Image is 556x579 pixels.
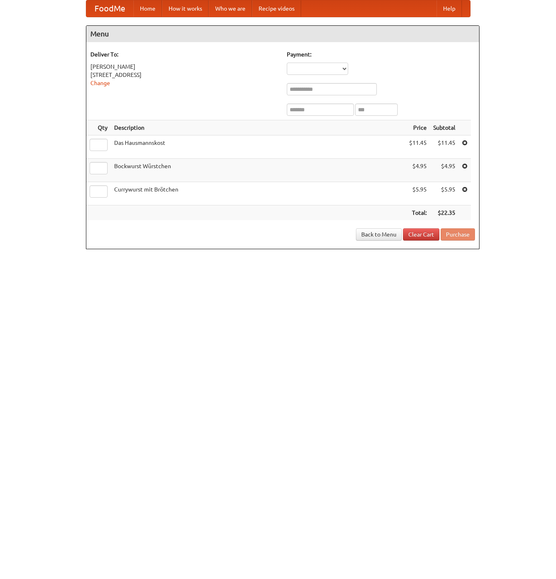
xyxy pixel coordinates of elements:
[90,80,110,86] a: Change
[437,0,462,17] a: Help
[287,50,475,59] h5: Payment:
[430,120,459,135] th: Subtotal
[86,0,133,17] a: FoodMe
[430,205,459,221] th: $22.35
[86,120,111,135] th: Qty
[90,50,279,59] h5: Deliver To:
[90,71,279,79] div: [STREET_ADDRESS]
[430,159,459,182] td: $4.95
[356,228,402,241] a: Back to Menu
[406,205,430,221] th: Total:
[406,159,430,182] td: $4.95
[406,120,430,135] th: Price
[430,135,459,159] td: $11.45
[90,63,279,71] div: [PERSON_NAME]
[403,228,439,241] a: Clear Cart
[252,0,301,17] a: Recipe videos
[441,228,475,241] button: Purchase
[430,182,459,205] td: $5.95
[111,182,406,205] td: Currywurst mit Brötchen
[406,182,430,205] td: $5.95
[111,159,406,182] td: Bockwurst Würstchen
[406,135,430,159] td: $11.45
[111,120,406,135] th: Description
[209,0,252,17] a: Who we are
[86,26,479,42] h4: Menu
[162,0,209,17] a: How it works
[133,0,162,17] a: Home
[111,135,406,159] td: Das Hausmannskost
